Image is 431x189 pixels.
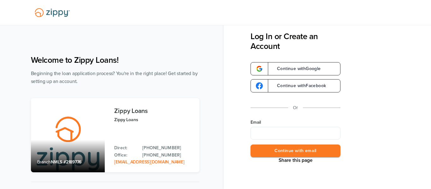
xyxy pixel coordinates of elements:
[37,159,51,165] span: Branch
[31,5,74,20] img: Lender Logo
[142,145,193,151] a: Direct Phone: 512-975-2947
[31,71,198,84] span: Beginning the loan application process? You're in the right place! Get started by setting up an a...
[114,108,193,115] h3: Zippy Loans
[142,152,193,159] a: Office Phone: 512-975-2947
[251,145,340,157] button: Continue with email
[256,82,263,89] img: google-logo
[114,116,193,123] p: Zippy Loans
[251,79,340,92] a: google-logoContinue withFacebook
[51,159,81,165] span: NMLS #2189776
[114,159,184,165] a: Email Address: zippyguide@zippymh.com
[31,55,199,65] h1: Welcome to Zippy Loans!
[251,119,340,126] label: Email
[271,84,326,88] span: Continue with Facebook
[277,157,315,163] button: Share This Page
[256,65,263,72] img: google-logo
[114,152,136,159] p: Office:
[114,145,136,151] p: Direct:
[251,127,340,139] input: Email Address
[271,67,321,71] span: Continue with Google
[293,104,298,112] p: Or
[251,62,340,75] a: google-logoContinue withGoogle
[251,32,340,51] h3: Log In or Create an Account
